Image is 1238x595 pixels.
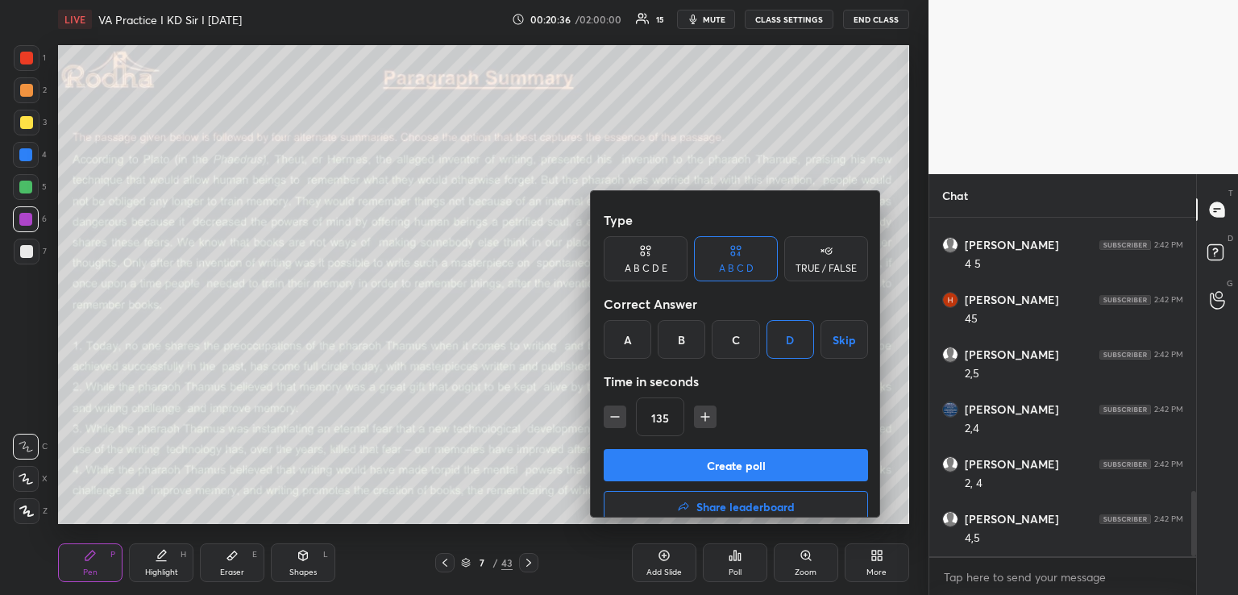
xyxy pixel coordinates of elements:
[604,365,868,397] div: Time in seconds
[625,264,667,273] div: A B C D E
[719,264,754,273] div: A B C D
[796,264,857,273] div: TRUE / FALSE
[604,491,868,523] button: Share leaderboard
[658,320,705,359] div: B
[820,320,868,359] button: Skip
[604,320,651,359] div: A
[604,449,868,481] button: Create poll
[696,501,795,513] h4: Share leaderboard
[712,320,759,359] div: C
[766,320,814,359] div: D
[604,204,868,236] div: Type
[604,288,868,320] div: Correct Answer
